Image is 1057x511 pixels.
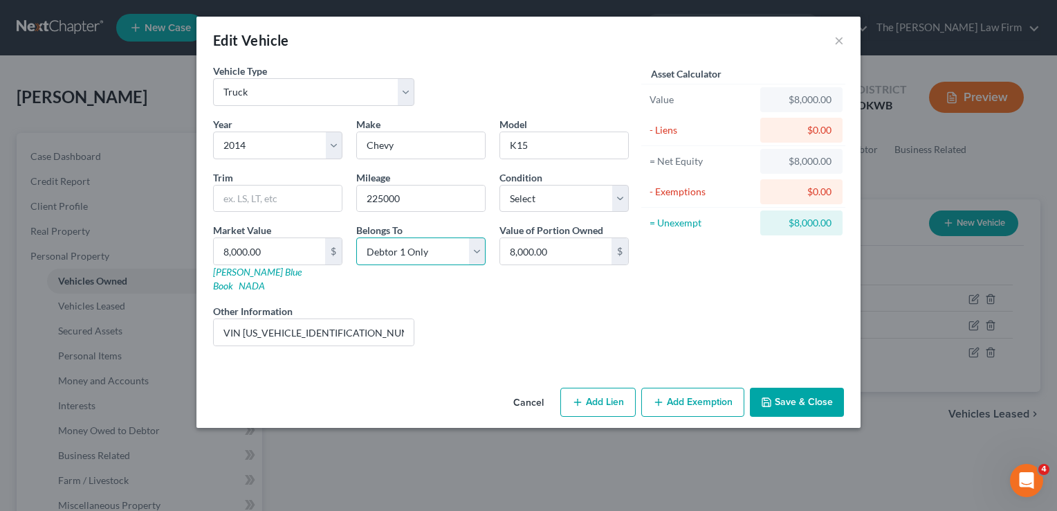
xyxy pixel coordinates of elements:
label: Market Value [213,223,271,237]
div: $8,000.00 [771,93,831,107]
label: Year [213,117,232,132]
button: Add Lien [560,388,636,417]
input: ex. LS, LT, etc [214,186,342,212]
div: - Liens [650,123,754,137]
input: ex. Altima [500,132,628,159]
label: Value of Portion Owned [499,223,603,237]
div: $ [325,238,342,265]
input: -- [357,186,485,212]
div: $0.00 [771,185,831,199]
div: $8,000.00 [771,154,831,168]
input: (optional) [214,319,414,346]
label: Asset Calculator [651,66,721,81]
label: Mileage [356,170,390,185]
input: ex. Nissan [357,132,485,159]
div: - Exemptions [650,185,754,199]
div: $ [612,238,628,265]
span: Make [356,118,380,130]
span: Belongs To [356,224,403,236]
button: Cancel [502,389,555,417]
label: Vehicle Type [213,64,267,78]
div: $0.00 [771,123,831,137]
button: × [834,32,844,48]
div: Value [650,93,754,107]
label: Model [499,117,527,132]
label: Other Information [213,304,293,319]
button: Save & Close [750,388,844,417]
a: NADA [239,280,265,292]
label: Condition [499,170,542,185]
div: $8,000.00 [771,216,831,230]
div: = Unexempt [650,216,754,230]
a: [PERSON_NAME] Blue Book [213,266,302,292]
div: = Net Equity [650,154,754,168]
input: 0.00 [500,238,612,265]
div: Edit Vehicle [213,30,289,50]
span: 4 [1038,464,1049,475]
iframe: Intercom live chat [1010,464,1043,497]
button: Add Exemption [641,388,744,417]
input: 0.00 [214,238,325,265]
label: Trim [213,170,233,185]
